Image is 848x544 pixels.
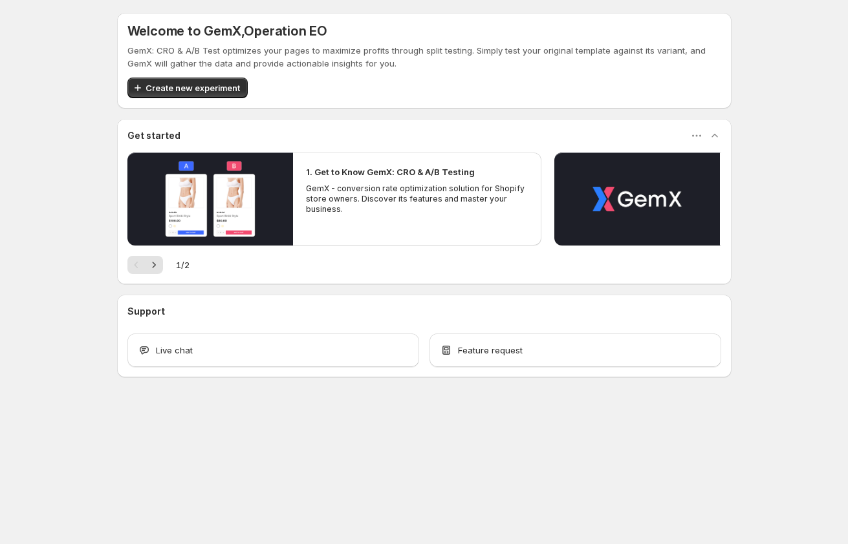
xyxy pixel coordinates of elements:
p: GemX - conversion rate optimization solution for Shopify store owners. Discover its features and ... [306,183,528,214]
button: Play video [554,152,720,246]
span: 1 / 2 [176,258,190,271]
h3: Support [127,305,165,318]
p: GemX: CRO & A/B Test optimizes your pages to maximize profits through split testing. Simply test ... [127,44,721,70]
button: Next [145,256,163,274]
button: Create new experiment [127,78,248,98]
span: , Operation EO [241,23,327,39]
h3: Get started [127,129,180,142]
h5: Welcome to GemX [127,23,327,39]
nav: Pagination [127,256,163,274]
h2: 1. Get to Know GemX: CRO & A/B Testing [306,165,475,178]
span: Live chat [156,344,193,357]
span: Create new experiment [146,81,240,94]
span: Feature request [458,344,523,357]
button: Play video [127,152,293,246]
